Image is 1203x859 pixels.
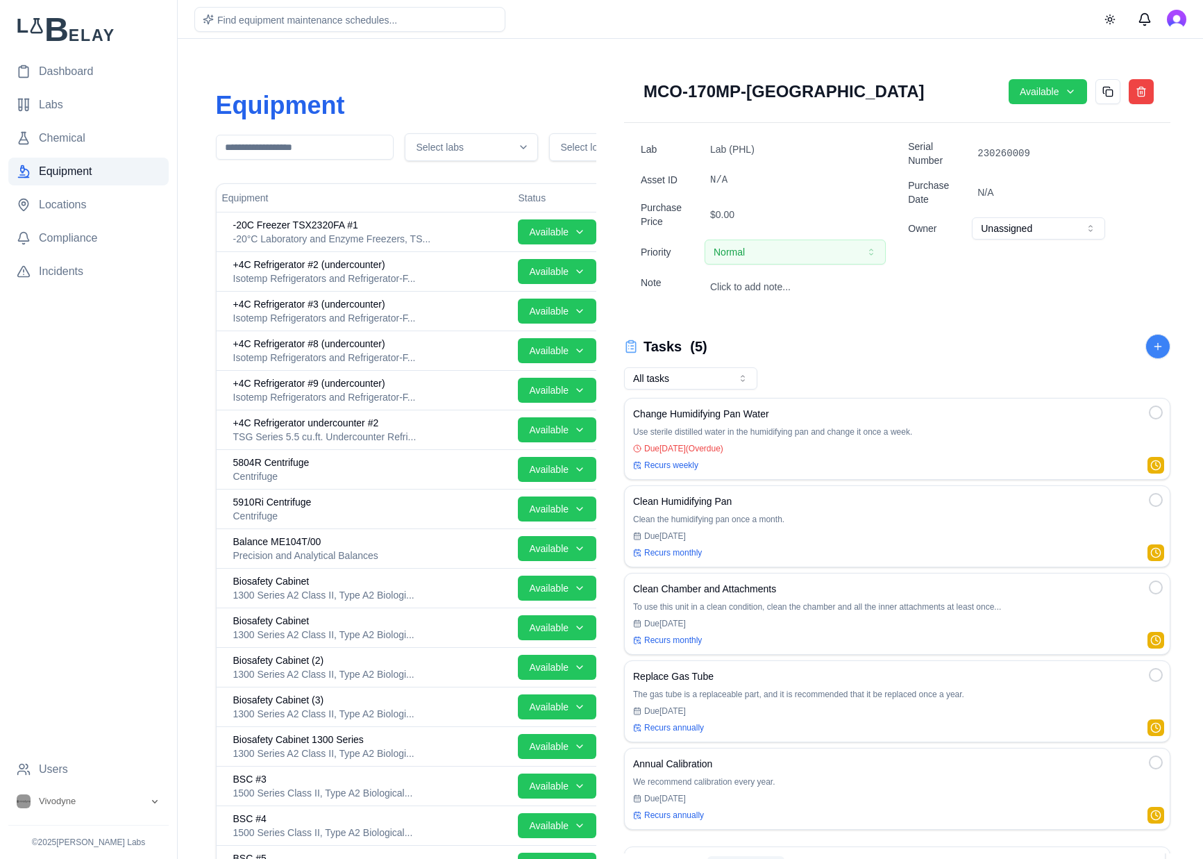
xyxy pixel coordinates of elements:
[633,757,712,771] h4: Annual Calibration
[233,549,507,562] div: Precision and Analytical Balances
[644,810,704,821] span: Recurs annually
[518,774,596,799] button: Available
[39,230,97,247] span: Compliance
[8,789,169,814] button: Open organization switcher
[518,219,596,244] button: Available
[518,734,596,759] button: Available
[908,178,964,206] label: Purchase Date
[641,78,1009,106] div: Click to edit name
[233,337,385,351] span: +4C Refrigerator #8 (undercounter)
[633,669,714,683] h4: Replace Gas Tube
[518,338,596,363] button: Available
[633,601,1161,612] p: To use this unit in a clean condition, clean the chamber and all the inner attachments at least o...
[233,747,507,760] div: 1300 Series A2 Class II, Type A2 Biological Safety Cabinet
[690,337,707,356] span: ( 5 )
[633,426,1161,437] p: Use sterile distilled water in the humidifying pan and change it once a week.
[233,258,385,272] span: +4C Refrigerator #2 (undercounter)
[233,430,507,444] div: TSG Series 5.5 cu.ft. Undercounter Refrigerator
[644,706,686,717] span: Due [DATE]
[233,311,507,325] div: Isotemp Refrigerators and Refrigerator-Freezers
[710,173,727,187] span: N/A
[39,63,93,80] span: Dashboard
[710,281,791,292] span: Click to add note...
[233,667,507,681] div: 1300 Series A2 Class II, Type A2 Biological Safety Cabinet
[233,297,385,311] span: +4C Refrigerator #3 (undercounter)
[17,794,31,808] img: Vivodyne
[641,173,696,187] label: Asset ID
[39,130,85,147] span: Chemical
[977,185,993,199] span: N/A
[39,795,76,808] span: Vivodyne
[217,184,513,212] th: Equipment
[644,618,686,629] span: Due [DATE]
[233,232,507,246] div: -20°C Laboratory and Enzyme Freezers, TSX Series
[233,456,310,469] span: 5804R Centrifuge
[518,299,596,324] button: Available
[1008,79,1086,104] button: Available
[633,582,776,596] h4: Clean Chamber and Attachments
[233,786,507,800] div: 1500 Series Class II, Type A2 Biological Safety Cabinet
[39,197,87,213] span: Locations
[644,722,704,733] span: Recurs annually
[518,417,596,442] button: Available
[233,733,364,747] span: Biosafety Cabinet 1300 Series
[518,536,596,561] button: Available
[1097,7,1122,32] button: Toggle theme
[39,97,63,113] span: Labs
[1128,79,1153,104] button: Delete equipment
[39,761,68,778] span: Users
[641,201,696,228] label: Purchase Price
[233,218,358,232] span: -20C Freezer TSX2320FA #1
[217,15,397,26] span: Find equipment maintenance schedules...
[233,772,267,786] span: BSC #3
[233,495,312,509] span: 5910Ri Centrifuge
[417,140,464,154] span: Select labs
[233,416,379,430] span: +4C Refrigerator undercounter #2
[518,576,596,601] button: Available
[233,707,507,721] div: 1300 Series A2 Class II, Type A2 Biological Safety Cabinet
[633,514,1161,525] p: Clean the humidifying pan once a month.
[8,17,169,41] img: Lab Belay Logo
[233,653,324,667] span: Biosafety Cabinet (2)
[1167,10,1186,29] button: Open user button
[518,378,596,403] button: Available
[1095,79,1120,104] button: Duplicate equipment
[644,547,702,558] span: Recurs monthly
[512,184,653,212] th: Status
[644,443,723,454] span: Due [DATE] (Overdue)
[644,531,686,542] span: Due [DATE]
[216,92,345,119] h1: Equipment
[518,457,596,482] button: Available
[641,78,1009,106] h1: MCO-170MP-[GEOGRAPHIC_DATA]
[233,509,507,523] div: Centrifuge
[633,407,769,421] h4: Change Humidifying Pan Water
[233,614,310,628] span: Biosafety Cabinet
[39,263,83,280] span: Incidents
[633,776,1161,787] p: We recommend calibration every year.
[908,222,964,235] label: Owner
[233,588,507,602] div: 1300 Series A2 Class II, Type A2 Biological Safety Cabinet
[1167,10,1186,29] img: Lois Tolvinski
[233,574,310,588] span: Biosafety Cabinet
[643,337,682,356] h3: Tasks
[233,469,507,483] div: Centrifuge
[908,140,964,167] label: Serial Number
[641,276,696,290] label: Note
[518,813,596,838] button: Available
[233,693,324,707] span: Biosafety Cabinet (3)
[233,535,321,549] span: Balance ME104T/00
[977,147,1030,160] span: 230260009
[641,142,696,156] label: Lab
[633,494,732,508] h4: Clean Humidifying Pan
[233,272,507,285] div: Isotemp Refrigerators and Refrigerator-Freezers
[1131,6,1159,33] button: Messages
[561,140,629,154] span: Select locations
[1145,334,1170,359] button: Add New Task to this Lab
[39,163,92,180] span: Equipment
[518,259,596,284] button: Available
[710,142,755,156] span: Lab (PHL)
[518,694,596,719] button: Available
[644,635,702,646] span: Recurs monthly
[8,837,169,848] p: © 2025 [PERSON_NAME] Labs
[233,351,507,365] div: Isotemp Refrigerators and Refrigerator-Freezers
